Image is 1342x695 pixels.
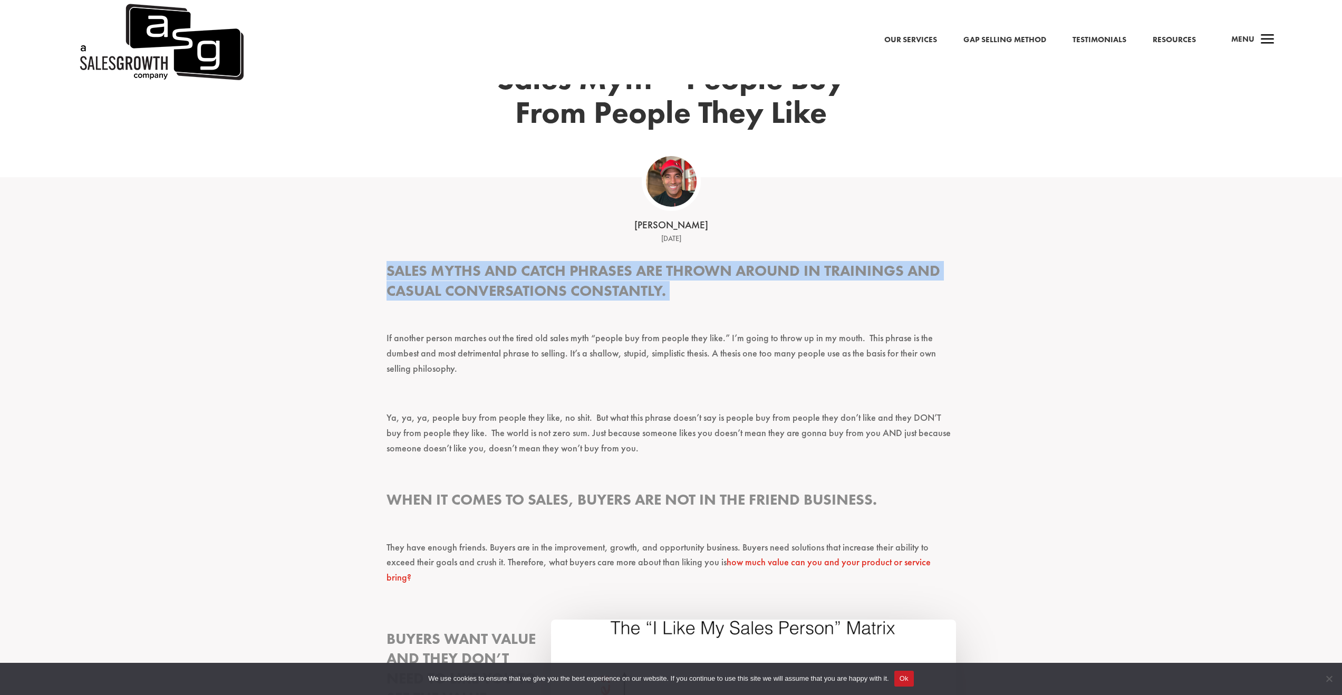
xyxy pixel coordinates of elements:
div: [PERSON_NAME] [508,218,835,233]
p: They have enough friends. Buyers are in the improvement, growth, and opportunity business. Buyers... [387,540,956,595]
h1: Sales Myth – People Buy From People They Like [497,62,845,135]
h3: Sales myths and catch phrases are thrown around in trainings and casual conversations constantly. [387,261,956,306]
a: Gap Selling Method [963,33,1046,47]
span: Menu [1231,34,1254,44]
span: No [1324,673,1334,684]
a: Testimonials [1073,33,1126,47]
p: If another person marches out the tired old sales myth “people buy from people they like.” I’m go... [387,331,956,385]
span: a [1257,30,1278,51]
p: Ya, ya, ya, people buy from people they like, no shit. But what this phrase doesn’t say is people... [387,410,956,465]
span: We use cookies to ensure that we give you the best experience on our website. If you continue to ... [428,673,889,684]
a: Our Services [884,33,937,47]
button: Ok [894,671,914,687]
div: [DATE] [508,233,835,245]
h3: When it comes to sales, buyers are not in the friend business. [387,490,956,515]
img: ASG Co_alternate lockup (1) [646,156,697,207]
a: Resources [1153,33,1196,47]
